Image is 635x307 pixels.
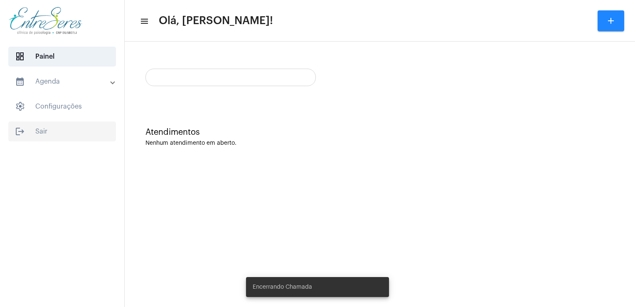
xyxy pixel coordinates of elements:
mat-icon: add [606,16,616,26]
span: Olá, [PERSON_NAME]! [159,14,273,27]
img: aa27006a-a7e4-c883-abf8-315c10fe6841.png [7,4,84,37]
mat-icon: sidenav icon [15,126,25,136]
mat-icon: sidenav icon [15,77,25,87]
span: Configurações [8,97,116,116]
div: Atendimentos [145,128,614,137]
span: sidenav icon [15,102,25,111]
span: Painel [8,47,116,67]
div: Nenhum atendimento em aberto. [145,140,614,146]
mat-expansion-panel-header: sidenav iconAgenda [5,72,124,92]
mat-panel-title: Agenda [15,77,111,87]
span: Sair [8,121,116,141]
span: sidenav icon [15,52,25,62]
mat-icon: sidenav icon [140,16,148,26]
span: Encerrando Chamada [253,283,312,291]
